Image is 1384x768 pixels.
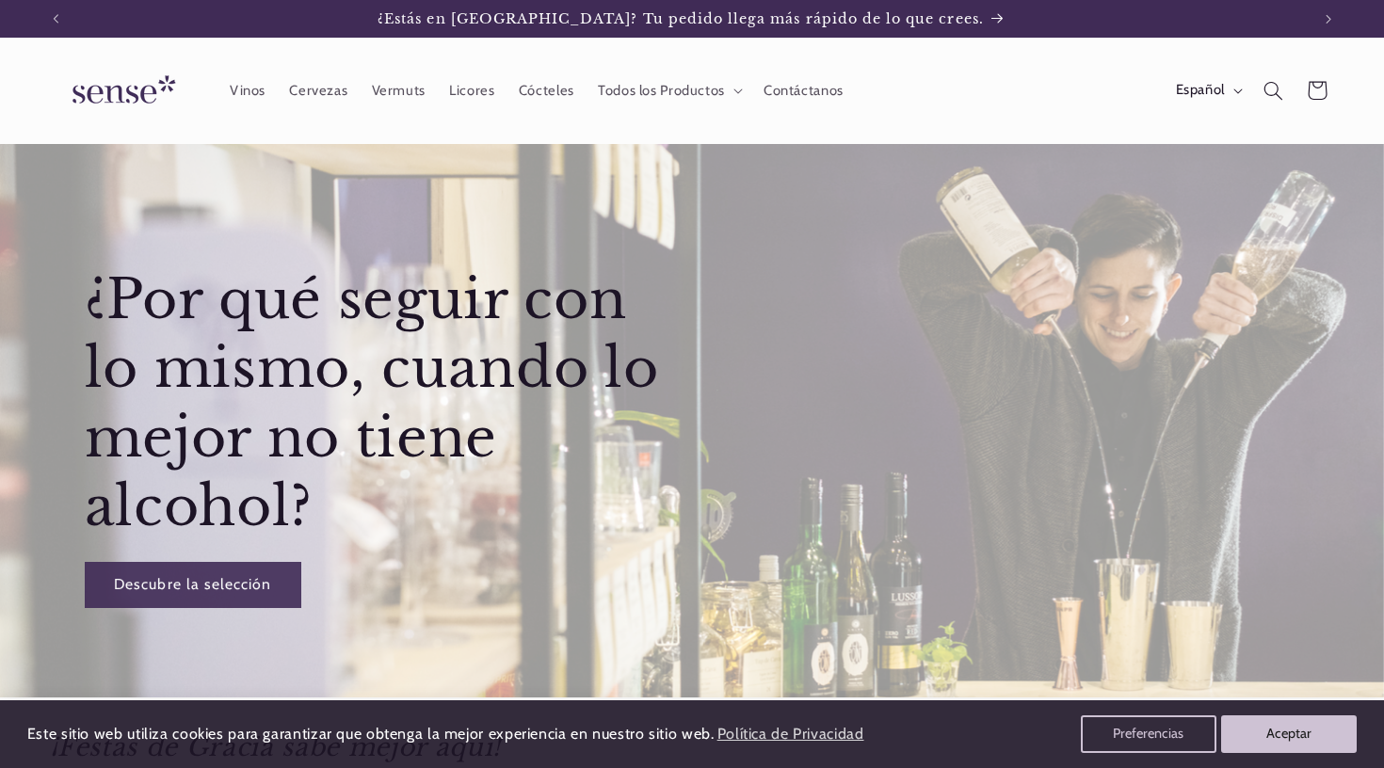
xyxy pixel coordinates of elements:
span: Cervezas [289,82,347,100]
span: Cócteles [519,82,574,100]
a: Descubre la selección [84,562,300,608]
button: Español [1164,72,1251,109]
span: Este sitio web utiliza cookies para garantizar que obtenga la mejor experiencia en nuestro sitio ... [27,725,715,743]
span: Contáctanos [764,82,844,100]
a: Vinos [217,70,277,111]
a: Licores [438,70,507,111]
span: Vermuts [372,82,426,100]
summary: Todos los Productos [586,70,751,111]
a: Vermuts [360,70,438,111]
summary: Búsqueda [1251,69,1295,112]
a: Contáctanos [751,70,855,111]
span: ¿Estás en [GEOGRAPHIC_DATA]? Tu pedido llega más rápido de lo que crees. [378,10,984,27]
img: Sense [50,64,191,118]
h2: ¿Por qué seguir con lo mismo, cuando lo mejor no tiene alcohol? [84,265,687,542]
span: Todos los Productos [598,82,725,100]
button: Preferencias [1081,715,1216,753]
span: Vinos [230,82,266,100]
button: Aceptar [1221,715,1357,753]
span: Licores [449,82,494,100]
span: Español [1176,80,1225,101]
a: Cervezas [278,70,360,111]
a: Cócteles [507,70,586,111]
a: Sense [42,56,199,125]
a: Política de Privacidad (opens in a new tab) [714,718,866,751]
